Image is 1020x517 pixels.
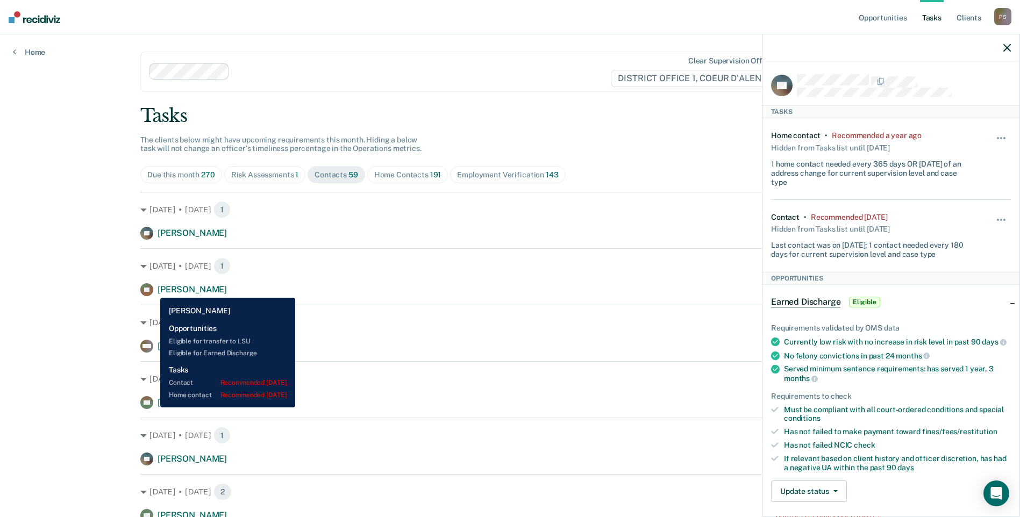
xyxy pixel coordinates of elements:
[688,56,780,66] div: Clear supervision officers
[771,480,847,502] button: Update status
[896,351,930,360] span: months
[140,427,880,444] div: [DATE] • [DATE]
[771,236,971,259] div: Last contact was on [DATE]; 1 contact needed every 180 days for current supervision level and cas...
[457,170,558,179] div: Employment Verification
[854,441,875,449] span: check
[982,338,1006,346] span: days
[140,135,422,153] span: The clients below might have upcoming requirements this month. Hiding a below task will not chang...
[140,105,880,127] div: Tasks
[832,131,922,140] div: Recommended a year ago
[762,272,1019,285] div: Opportunities
[771,324,1011,333] div: Requirements validated by OMS data
[213,201,231,218] span: 1
[784,337,1011,347] div: Currently low risk with no increase in risk level in past 90
[771,155,971,186] div: 1 home contact needed every 365 days OR [DATE] of an address change for current supervision level...
[158,341,227,351] span: [PERSON_NAME]
[897,463,914,472] span: days
[201,170,215,179] span: 270
[231,170,299,179] div: Risk Assessments
[158,228,227,238] span: [PERSON_NAME]
[771,140,890,155] div: Hidden from Tasks list until [DATE]
[213,257,231,275] span: 1
[213,370,231,387] span: 1
[348,170,358,179] span: 59
[13,47,45,57] a: Home
[771,297,840,307] span: Earned Discharge
[430,170,441,179] span: 191
[811,213,887,222] div: Recommended 9 months ago
[771,131,821,140] div: Home contact
[611,70,782,87] span: DISTRICT OFFICE 1, COEUR D'ALENE
[158,454,227,464] span: [PERSON_NAME]
[771,392,1011,401] div: Requirements to check
[147,170,215,179] div: Due this month
[784,405,1011,423] div: Must be compliant with all court-ordered conditions and special
[784,427,1011,436] div: Has not failed to make payment toward
[374,170,441,179] div: Home Contacts
[158,284,227,295] span: [PERSON_NAME]
[849,297,880,307] span: Eligible
[546,170,559,179] span: 143
[213,427,231,444] span: 1
[9,11,60,23] img: Recidiviz
[784,351,1011,361] div: No felony convictions in past 24
[140,314,880,331] div: [DATE] • [DATE]
[784,454,1011,472] div: If relevant based on client history and officer discretion, has had a negative UA within the past 90
[784,414,821,422] span: conditions
[315,170,358,179] div: Contacts
[213,483,232,500] span: 2
[784,374,818,383] span: months
[213,314,231,331] span: 1
[922,427,997,436] span: fines/fees/restitution
[140,257,880,275] div: [DATE] • [DATE]
[771,213,800,222] div: Contact
[295,170,298,179] span: 1
[762,105,1019,118] div: Tasks
[140,201,880,218] div: [DATE] • [DATE]
[158,397,227,407] span: [PERSON_NAME]
[771,221,890,236] div: Hidden from Tasks list until [DATE]
[784,364,1011,383] div: Served minimum sentence requirements: has served 1 year, 3
[825,131,828,140] div: •
[140,483,880,500] div: [DATE] • [DATE]
[762,285,1019,319] div: Earned DischargeEligible
[804,213,807,222] div: •
[140,370,880,387] div: [DATE] • [DATE]
[983,480,1009,506] div: Open Intercom Messenger
[784,441,1011,450] div: Has not failed NCIC
[994,8,1011,25] div: P S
